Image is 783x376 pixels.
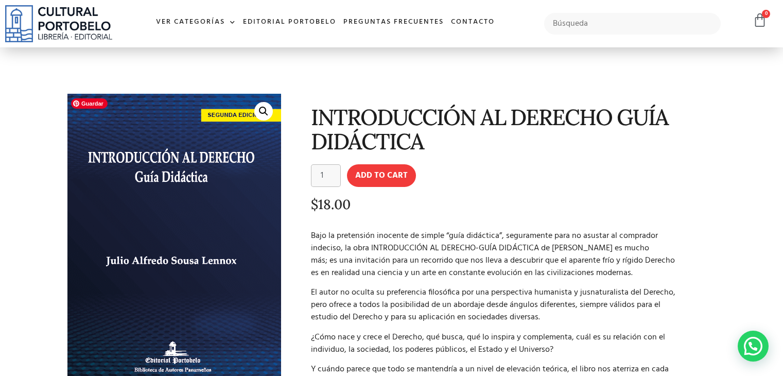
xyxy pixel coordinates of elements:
a: Preguntas frecuentes [340,11,447,33]
span: 0 [762,10,770,18]
a: 0 [753,13,767,28]
p: El autor no oculta su preferencia filosófica por una perspectiva humanista y jusnaturalista del D... [311,286,713,323]
p: Bajo la pretensión inocente de simple “guía didáctica”, seguramente para no asustar al comprador ... [311,230,713,279]
a: Ver Categorías [152,11,239,33]
input: Product quantity [311,164,341,187]
span: Guardar [71,98,108,109]
input: Búsqueda [544,13,721,35]
p: ¿Cómo nace y crece el Derecho, qué busca, qué lo inspira y complementa, cuál es su relación con e... [311,331,713,356]
a: Contacto [447,11,498,33]
button: Add to cart [347,164,416,187]
a: 🔍 [254,102,273,121]
h1: INTRODUCCIÓN AL DERECHO GUÍA DIDÁCTICA [311,105,713,154]
span: $ [311,196,318,213]
a: Editorial Portobelo [239,11,340,33]
bdi: 18.00 [311,196,351,213]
